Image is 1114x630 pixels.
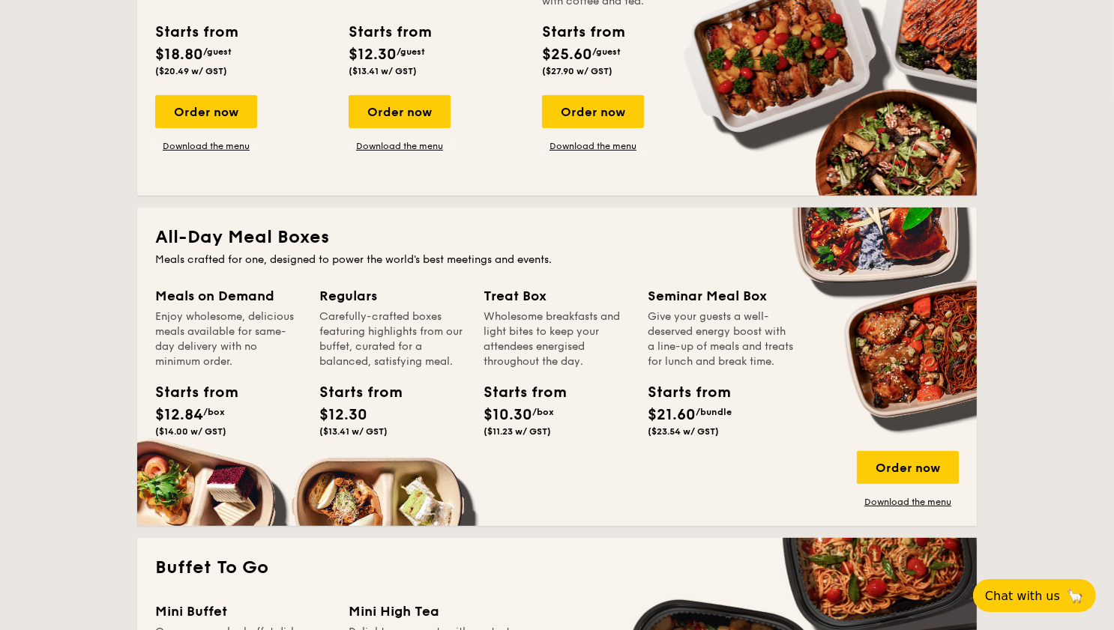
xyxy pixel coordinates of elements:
div: Regulars [319,285,466,306]
div: Starts from [648,381,715,404]
a: Download the menu [155,140,257,152]
h2: Buffet To Go [155,556,959,580]
span: /guest [203,46,232,57]
span: ($23.54 w/ GST) [648,426,719,437]
div: Starts from [484,381,551,404]
span: ($13.41 w/ GST) [349,66,417,76]
div: Enjoy wholesome, delicious meals available for same-day delivery with no minimum order. [155,309,301,369]
div: Meals on Demand [155,285,301,306]
span: $10.30 [484,406,532,424]
span: ($20.49 w/ GST) [155,66,227,76]
button: Chat with us🦙 [973,579,1096,612]
span: $12.30 [319,406,367,424]
span: ($13.41 w/ GST) [319,426,388,437]
span: /box [203,407,225,417]
span: 🦙 [1066,587,1084,605]
div: Mini Buffet [155,601,331,622]
span: $21.60 [648,406,696,424]
div: Starts from [155,381,223,404]
div: Wholesome breakfasts and light bites to keep your attendees energised throughout the day. [484,309,630,369]
span: ($14.00 w/ GST) [155,426,226,437]
h2: All-Day Meal Boxes [155,225,959,249]
span: $12.84 [155,406,203,424]
div: Give your guests a well-deserved energy boost with a line-up of meals and treats for lunch and br... [648,309,794,369]
a: Download the menu [857,496,959,508]
div: Order now [542,95,644,128]
div: Starts from [542,21,624,43]
div: Seminar Meal Box [648,285,794,306]
div: Order now [857,451,959,484]
span: ($27.90 w/ GST) [542,66,612,76]
div: Meals crafted for one, designed to power the world's best meetings and events. [155,252,959,267]
span: ($11.23 w/ GST) [484,426,551,437]
div: Starts from [155,21,237,43]
span: Chat with us [985,589,1060,603]
div: Treat Box [484,285,630,306]
span: $18.80 [155,46,203,64]
div: Starts from [349,21,430,43]
span: /box [532,407,554,417]
div: Order now [155,95,257,128]
div: Carefully-crafted boxes featuring highlights from our buffet, curated for a balanced, satisfying ... [319,309,466,369]
a: Download the menu [542,140,644,152]
a: Download the menu [349,140,451,152]
span: /guest [397,46,425,57]
div: Starts from [319,381,387,404]
div: Mini High Tea [349,601,524,622]
span: /bundle [696,407,732,417]
span: $12.30 [349,46,397,64]
span: /guest [592,46,621,57]
div: Order now [349,95,451,128]
span: $25.60 [542,46,592,64]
